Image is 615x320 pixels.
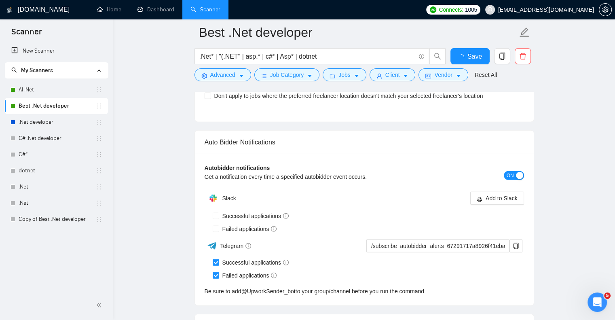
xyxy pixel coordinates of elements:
[515,53,530,60] span: delete
[19,98,96,114] a: Best .Net developer
[604,292,611,299] span: 5
[96,301,104,309] span: double-left
[205,131,524,154] div: Auto Bidder Notifications
[96,119,102,125] span: holder
[96,87,102,93] span: holder
[5,114,108,130] li: .Net developer
[96,135,102,142] span: holder
[11,43,101,59] a: New Scanner
[283,260,289,265] span: info-circle
[207,241,217,251] img: ww3wtPAAAAAElFTkSuQmCC
[515,48,531,64] button: delete
[418,68,468,81] button: idcardVendorcaret-down
[211,91,486,100] span: Don't apply to jobs where the preferred freelancer location doesn't match your selected freelance...
[430,6,436,13] img: upwork-logo.png
[96,200,102,206] span: holder
[307,73,313,79] span: caret-down
[205,287,524,296] div: Be sure to add to your group/channel before you run the command
[201,73,207,79] span: setting
[430,53,445,60] span: search
[219,258,292,267] span: Successful applications
[254,68,319,81] button: barsJob Categorycaret-down
[599,6,611,13] span: setting
[5,26,48,43] span: Scanner
[205,190,221,206] img: hpQkSZIkSZIkSZIkSZIkSZIkSZIkSZIkSZIkSZIkSZIkSZIkSZIkSZIkSZIkSZIkSZIkSZIkSZIkSZIkSZIkSZIkSZIkSZIkS...
[403,73,408,79] span: caret-down
[5,179,108,195] li: .Net
[338,70,351,79] span: Jobs
[425,73,431,79] span: idcard
[5,211,108,227] li: Copy of Best .Net developer
[222,195,236,201] span: Slack
[509,239,522,252] button: copy
[283,213,289,219] span: info-circle
[5,82,108,98] li: AI .Net
[270,70,304,79] span: Job Category
[96,151,102,158] span: holder
[429,48,446,64] button: search
[330,73,335,79] span: folder
[271,226,277,232] span: info-circle
[5,163,108,179] li: dotnet
[5,98,108,114] li: Best .Net developer
[219,271,280,280] span: Failed applications
[450,48,490,64] button: Save
[194,68,251,81] button: settingAdvancedcaret-down
[5,130,108,146] li: C# .Net developer
[239,73,244,79] span: caret-down
[96,103,102,109] span: holder
[434,70,452,79] span: Vendor
[376,73,382,79] span: user
[190,6,220,13] a: searchScanner
[5,195,108,211] li: .Net
[205,172,444,181] div: Get a notification every time a specified autobidder event occurs.
[261,73,267,79] span: bars
[487,7,493,13] span: user
[519,27,530,38] span: edit
[11,67,53,74] span: My Scanners
[458,54,467,61] span: loading
[495,53,510,60] span: copy
[7,4,13,17] img: logo
[475,70,497,79] a: Reset All
[96,216,102,223] span: holder
[588,292,607,312] iframe: Intercom live chat
[97,6,121,13] a: homeHome
[510,243,522,249] span: copy
[439,5,463,14] span: Connects:
[21,67,53,74] span: My Scanners
[19,130,96,146] a: C# .Net developer
[19,82,96,98] a: AI .Net
[456,73,461,79] span: caret-down
[199,51,415,61] input: Search Freelance Jobs...
[419,54,424,59] span: info-circle
[19,211,96,227] a: Copy of Best .Net developer
[470,192,524,205] button: slackAdd to Slack
[219,212,292,220] span: Successful applications
[323,68,366,81] button: folderJobscaret-down
[19,163,96,179] a: dotnet
[19,114,96,130] a: .Net developer
[96,184,102,190] span: holder
[494,48,510,64] button: copy
[19,195,96,211] a: .Net
[486,194,518,203] span: Add to Slack
[241,287,296,296] a: @UpworkSender_bot
[219,225,280,233] span: Failed applications
[599,6,612,13] a: setting
[354,73,359,79] span: caret-down
[477,196,482,202] span: slack
[205,165,270,171] b: Autobidder notifications
[11,67,17,73] span: search
[599,3,612,16] button: setting
[370,68,416,81] button: userClientcaret-down
[199,22,518,42] input: Scanner name...
[19,179,96,195] a: .Net
[137,6,174,13] a: dashboardDashboard
[210,70,235,79] span: Advanced
[271,273,277,278] span: info-circle
[96,167,102,174] span: holder
[5,43,108,59] li: New Scanner
[465,5,477,14] span: 1005
[507,171,514,180] span: ON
